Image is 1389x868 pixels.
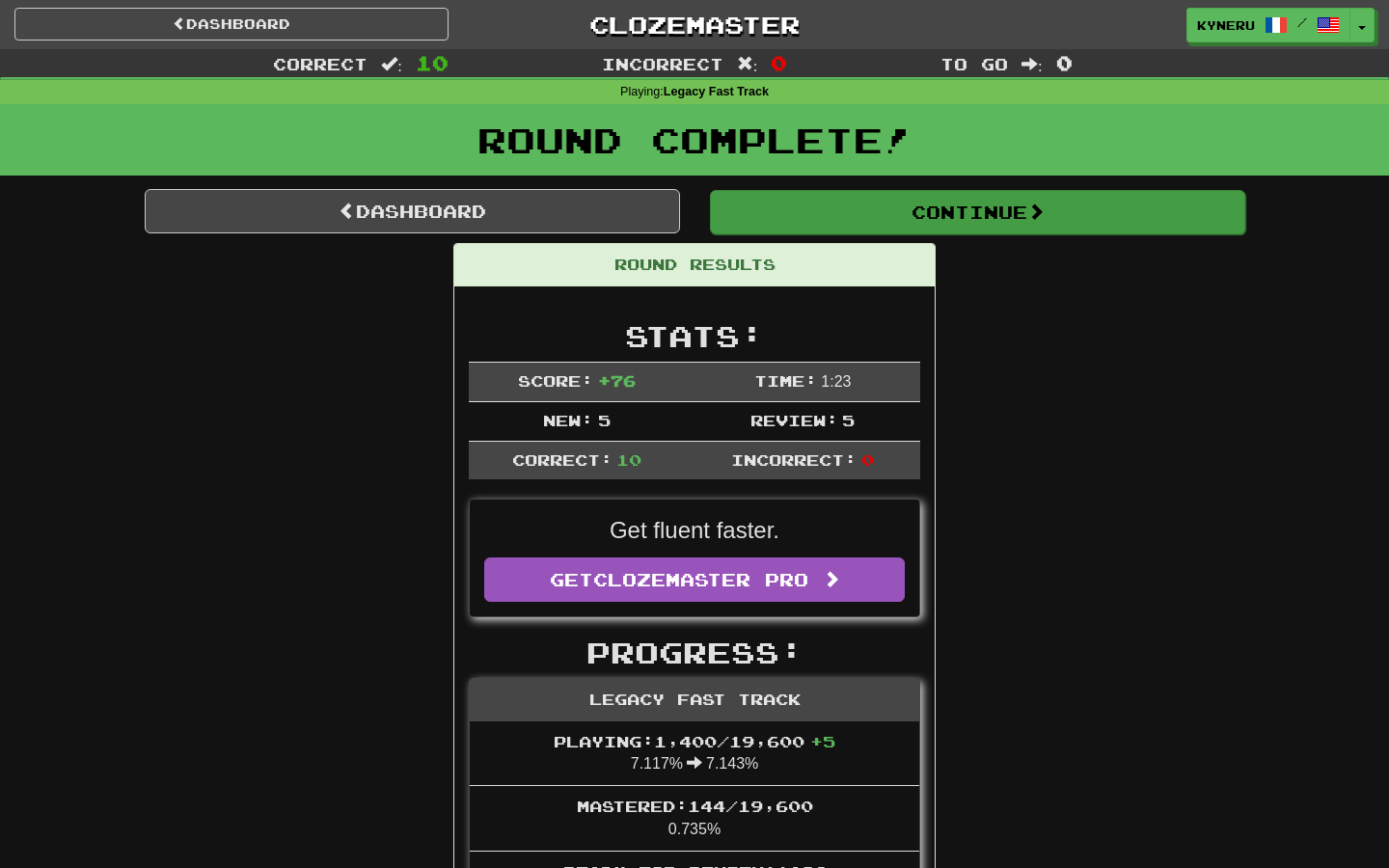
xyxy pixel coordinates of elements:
[598,371,636,390] span: + 76
[598,411,611,429] span: 5
[616,450,641,469] span: 10
[1297,15,1307,29] span: /
[842,411,855,429] span: 5
[484,557,905,602] a: GetClozemaster Pro
[577,797,813,815] span: Mastered: 144 / 19,600
[821,373,851,390] span: 1 : 23
[602,54,723,73] span: Incorrect
[1186,8,1350,42] a: Kyneru /
[273,54,368,73] span: Correct
[470,679,919,721] div: Legacy Fast Track
[710,190,1245,234] button: Continue
[731,450,857,469] span: Incorrect:
[1021,56,1043,72] span: :
[940,54,1008,73] span: To go
[477,8,912,41] a: Clozemaster
[469,320,920,352] h2: Stats:
[484,514,905,547] p: Get fluent faster.
[518,371,593,390] span: Score:
[771,51,787,74] span: 0
[454,244,935,286] div: Round Results
[470,785,919,852] li: 0.735%
[754,371,817,390] span: Time:
[543,411,593,429] span: New:
[554,732,835,750] span: Playing: 1,400 / 19,600
[469,637,920,668] h2: Progress:
[1197,16,1255,34] span: Kyneru
[861,450,874,469] span: 0
[14,8,449,41] a: Dashboard
[7,121,1382,159] h1: Round Complete!
[381,56,402,72] span: :
[737,56,758,72] span: :
[512,450,613,469] span: Correct:
[470,721,919,787] li: 7.117% 7.143%
[810,732,835,750] span: + 5
[593,569,808,590] span: Clozemaster Pro
[1056,51,1073,74] span: 0
[664,85,769,98] strong: Legacy Fast Track
[145,189,680,233] a: Dashboard
[750,411,838,429] span: Review:
[416,51,449,74] span: 10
